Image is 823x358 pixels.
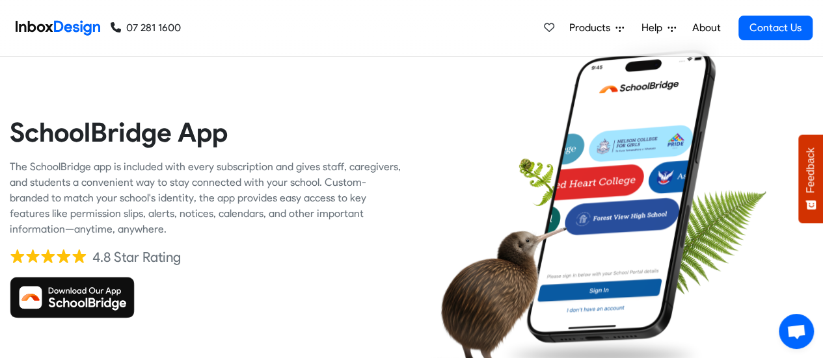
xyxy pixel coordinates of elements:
heading: SchoolBridge App [10,116,402,149]
a: Help [636,15,681,41]
a: 07 281 1600 [111,20,181,36]
span: Feedback [805,147,816,193]
a: About [688,15,724,41]
a: Contact Us [738,16,813,40]
img: phone.png [520,49,723,344]
a: Products [564,15,629,41]
button: Feedback - Show survey [798,134,823,223]
a: Open chat [779,314,814,349]
span: Help [641,20,668,36]
div: 4.8 Star Rating [92,248,181,267]
img: Download SchoolBridge App [10,277,135,318]
div: The SchoolBridge app is included with every subscription and gives staff, caregivers, and student... [10,159,402,237]
span: Products [569,20,615,36]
